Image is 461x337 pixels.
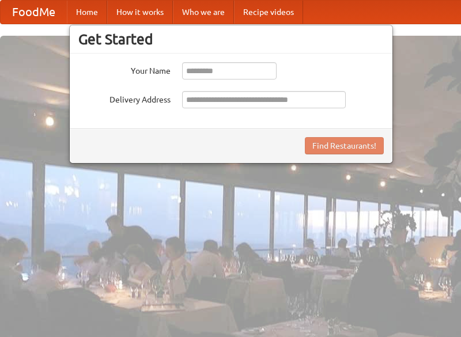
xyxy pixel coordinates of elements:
a: FoodMe [1,1,67,24]
button: Find Restaurants! [305,137,384,154]
label: Delivery Address [78,91,171,105]
a: Recipe videos [234,1,303,24]
a: Home [67,1,107,24]
h3: Get Started [78,31,384,48]
label: Your Name [78,62,171,77]
a: Who we are [173,1,234,24]
a: How it works [107,1,173,24]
